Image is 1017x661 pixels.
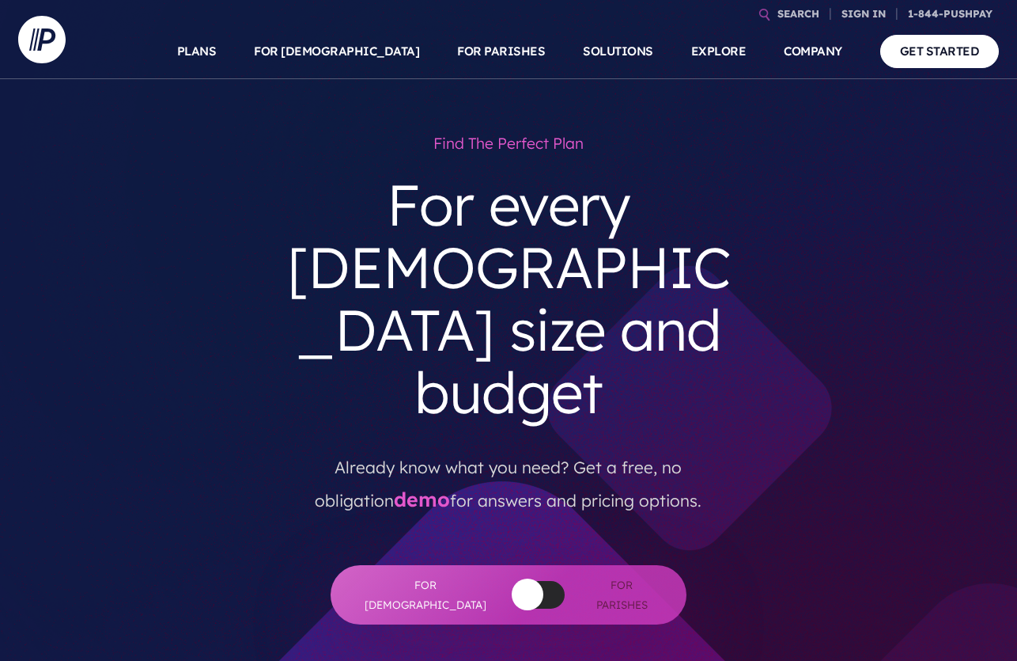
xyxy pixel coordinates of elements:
h1: Find the perfect plan [270,127,747,161]
a: FOR [DEMOGRAPHIC_DATA] [254,24,419,79]
a: EXPLORE [691,24,747,79]
a: SOLUTIONS [583,24,653,79]
p: Already know what you need? Get a free, no obligation for answers and pricing options. [282,437,735,518]
h3: For every [DEMOGRAPHIC_DATA] size and budget [270,161,747,437]
a: COMPANY [784,24,842,79]
span: For Parishes [588,576,655,614]
a: PLANS [177,24,217,79]
a: demo [394,487,450,511]
a: FOR PARISHES [457,24,545,79]
a: GET STARTED [880,35,1000,67]
span: For [DEMOGRAPHIC_DATA] [362,576,489,614]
